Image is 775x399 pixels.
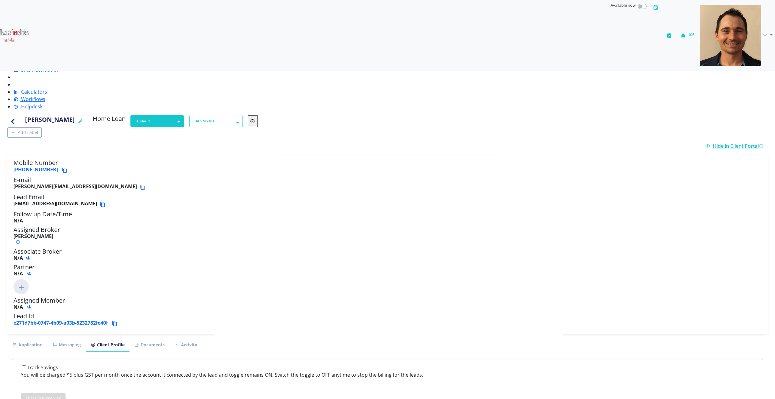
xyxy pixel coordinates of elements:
span: 106 [688,32,694,37]
h5: Assigned Member [13,297,762,310]
span: Calculators [21,88,47,95]
span: Workflows [21,96,45,103]
a: Application [7,339,48,351]
h4: [PERSON_NAME] [25,115,75,127]
button: Copy email [139,184,148,191]
a: Calculators [13,88,47,95]
a: SMS Automation [13,66,60,73]
span: Helpdesk [21,103,43,110]
button: Copy lead id [111,320,120,327]
img: d9df0ad3-c6af-46dd-a355-72ef7f6afda3-637400917012654623.png [700,5,761,66]
b: [EMAIL_ADDRESS][DOMAIN_NAME] [13,201,97,208]
b: N/A [13,217,23,224]
h5: Mobile Number [13,159,762,174]
button: AI SMS BOT [189,115,243,127]
h5: Home Loan [93,115,126,125]
a: Activity [170,339,202,351]
a: Messaging [48,339,86,351]
h5: Partner [13,263,762,277]
a: Client Profile [86,339,130,351]
span: Hide in Client Portal [713,143,765,149]
a: Helpdesk [13,103,43,110]
b: [PERSON_NAME] [13,233,53,240]
a: [PHONE_NUMBER] [13,166,58,173]
h5: Lead Id [13,312,762,327]
button: Add Label [7,127,42,138]
b: N/A [13,270,23,277]
button: Copy email [100,201,108,208]
h5: Assigned Broker [13,226,762,245]
button: 106 [677,2,698,69]
img: Click to add new member [13,279,29,294]
span: Available now [611,2,636,8]
b: N/A [13,304,23,310]
b: [PERSON_NAME][EMAIL_ADDRESS][DOMAIN_NAME] [13,184,137,191]
button: Copy phone [62,166,70,174]
a: Documents [130,339,170,351]
button: Default [130,115,184,127]
h5: E-mail [13,176,762,191]
a: e271d7bb-0747-4b09-a03b-5232782fe40f [13,319,108,326]
a: Hide in Client Portal [705,143,765,149]
span: Follow up Date/Time [13,210,72,218]
b: N/A [13,255,23,261]
h5: Lead Email [13,193,762,208]
h5: Associate Broker [13,248,762,261]
a: Workflows [13,96,45,103]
